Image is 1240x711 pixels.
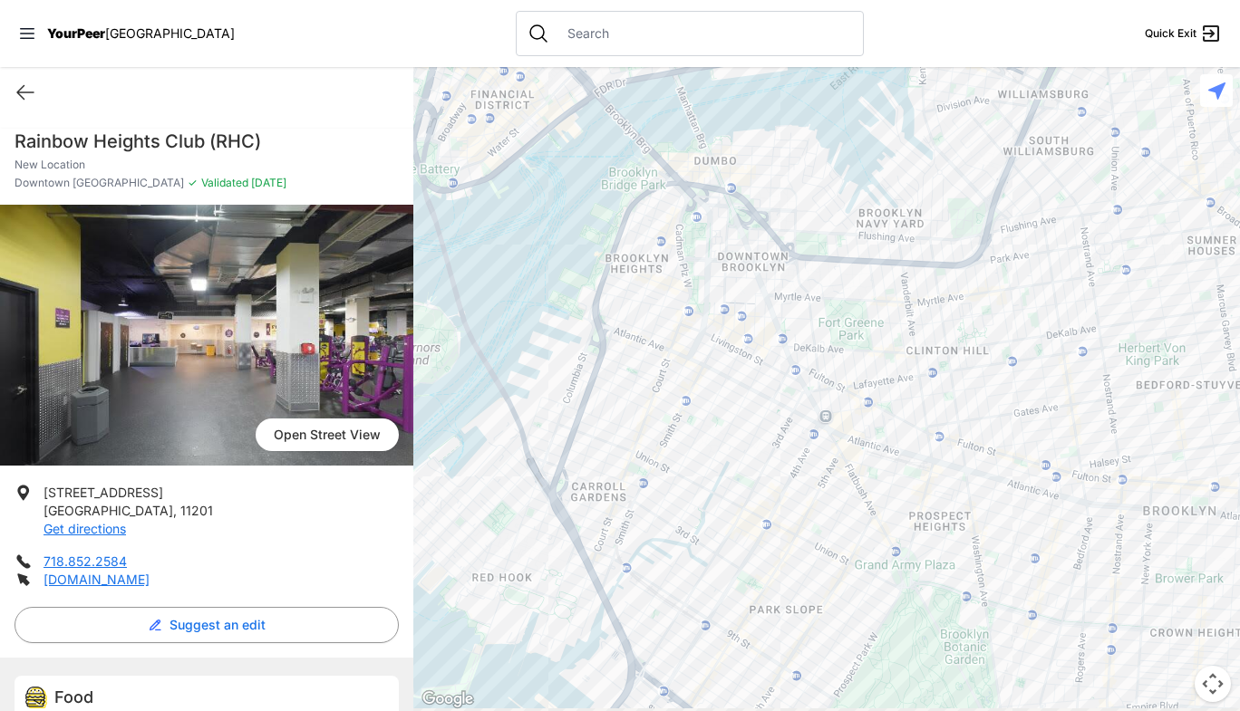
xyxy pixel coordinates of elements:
[180,503,213,518] span: 11201
[1145,26,1196,41] span: Quick Exit
[201,176,248,189] span: Validated
[256,418,399,451] span: Open Street View
[248,176,286,189] span: [DATE]
[44,485,163,500] span: [STREET_ADDRESS]
[15,607,399,643] button: Suggest an edit
[54,687,93,706] span: Food
[47,28,235,39] a: YourPeer[GEOGRAPHIC_DATA]
[173,503,177,518] span: ,
[418,687,478,711] img: Google
[418,687,478,711] a: Open this area in Google Maps (opens a new window)
[1145,23,1222,44] a: Quick Exit
[44,503,173,518] span: [GEOGRAPHIC_DATA]
[170,616,266,634] span: Suggest an edit
[44,521,126,536] a: Get directions
[44,572,150,587] a: [DOMAIN_NAME]
[15,158,399,172] p: New Location
[105,25,235,41] span: [GEOGRAPHIC_DATA]
[15,176,184,190] span: Downtown [GEOGRAPHIC_DATA]
[188,176,198,190] span: ✓
[557,24,852,43] input: Search
[47,25,105,41] span: YourPeer
[1195,666,1231,702] button: Map camera controls
[15,129,399,154] h1: Rainbow Heights Club (RHC)
[44,553,127,569] a: 718.852.2584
